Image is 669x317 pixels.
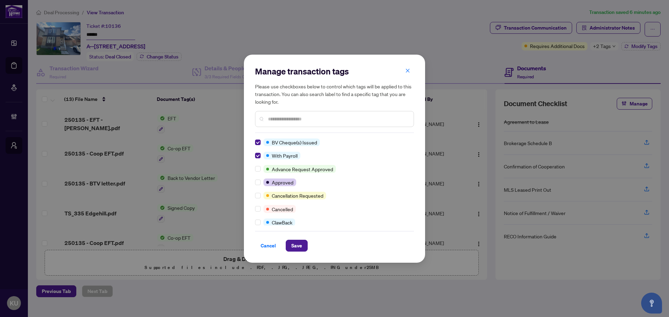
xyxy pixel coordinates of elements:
h2: Manage transaction tags [255,66,414,77]
button: Cancel [255,240,282,252]
button: Save [286,240,308,252]
span: Advance Request Approved [272,165,333,173]
span: Save [291,240,302,251]
span: close [405,68,410,73]
button: Open asap [641,293,662,314]
h5: Please use checkboxes below to control which tags will be applied to this transaction. You can al... [255,82,414,105]
span: Approved [272,179,293,186]
span: Cancellation Requested [272,192,323,199]
span: ClawBack [272,219,292,226]
span: Cancel [261,240,276,251]
span: BV Cheque(s) Issued [272,138,317,146]
span: Cancelled [272,205,293,213]
span: With Payroll [272,152,298,159]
